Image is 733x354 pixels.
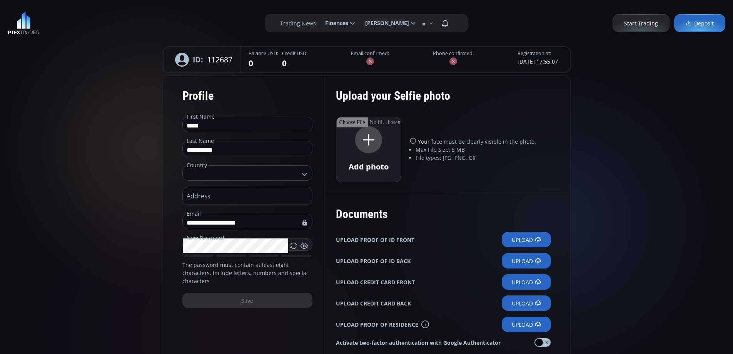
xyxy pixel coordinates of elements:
[433,50,474,57] label: Phone confirmed:
[336,236,414,244] b: UPLOAD PROOF OF ID FRONT
[624,19,658,27] span: Start Trading
[336,84,551,117] div: Upload your Selfie photo
[8,12,40,35] img: LOGO
[518,50,558,65] fieldset: [DATE] 17:55:07
[502,232,551,247] label: Upload
[410,138,551,146] p: Your face must be clearly visible in the photo.
[193,54,203,65] b: ID:
[674,14,725,32] a: Deposit
[351,50,389,57] label: Email confirmed:
[686,19,714,27] span: Deposit
[320,15,348,31] span: Finances
[336,299,411,307] b: UPLOAD CREDIT CARD BACK
[249,50,278,69] fieldset: 0
[280,19,316,27] label: Trading News
[167,47,240,72] div: 112687
[502,317,551,332] label: Upload
[336,202,551,226] div: Documents
[502,295,551,311] label: Upload
[502,253,551,268] label: Upload
[416,154,551,162] li: File types: JPG, PNG, GIF
[502,274,551,290] label: Upload
[336,278,415,286] b: UPLOAD CREDIT CARD FRONT
[518,50,551,57] legend: Registration at:
[416,146,551,154] li: Max File Size: 5 MB
[282,50,307,57] legend: Credit USD:
[336,257,411,265] b: UPLOAD PROOF OF ID BACK
[336,320,418,329] b: UPLOAD PROOF OF RESIDENCE
[182,84,312,108] div: Profile
[282,50,307,69] fieldset: 0
[360,15,409,31] span: [PERSON_NAME]
[613,14,670,32] a: Start Trading
[336,339,501,347] strong: Activate two-factor authentication with Google Authenticator
[249,50,278,57] legend: Balance USD:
